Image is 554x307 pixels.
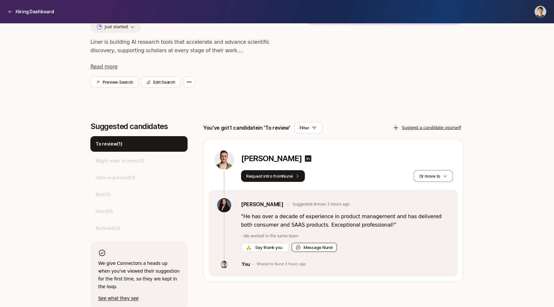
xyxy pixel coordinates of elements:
p: We give Connectors a heads up when you've viewed their suggestion for the first time, so they are... [98,259,180,290]
p: Shared to Nuné 3 hours ago [257,262,306,266]
p: [PERSON_NAME] [241,154,302,163]
button: Message Nuné [292,243,337,252]
img: f49093fd_f8af_4bbc_9c89_2e91bdd57e11.jpg [217,198,231,212]
p: See what they see [98,294,180,302]
span: 🙏 [246,244,251,251]
p: To review ( 1 ) [96,140,122,148]
button: 🙏 Say thank you [241,243,289,252]
button: Edit Search [141,76,180,88]
button: Preview Search [90,76,138,88]
p: Intro requested ( 0 ) [96,174,135,182]
button: Just started [90,21,141,33]
p: - We worked in the same team [241,233,450,239]
p: You've got 1 candidate in 'To review' [203,124,290,132]
p: Suggested candidates [90,122,188,131]
p: Might want to meet ( 0 ) [96,157,144,165]
p: Suggested Arman 3 hours ago [293,201,350,207]
button: Or move to [414,170,453,182]
img: Kyum Kim [535,6,546,17]
p: Liner is building AI research tools that accelerate and advance scientific discovery, supporting ... [90,38,284,55]
a: [PERSON_NAME] [241,200,283,208]
p: You [242,260,250,268]
p: Met ( 0 ) [96,191,110,198]
p: " He has over a decade of experience in product management and has delivered both consumer and SA... [241,212,450,229]
span: Say thank you [254,244,284,251]
img: 12cf0202_367c_4099_bf4b_e36871ade7ae.jpg [214,150,234,170]
p: Hired ( 0 ) [96,207,113,215]
p: Suggest a candidate yourself [402,124,461,131]
button: Kyum Kim [535,6,546,18]
button: Request intro fromNuné [241,170,305,182]
p: Archived ( 0 ) [96,224,120,232]
p: Hiring Dashboard [16,8,54,16]
span: Read more [90,64,118,70]
button: Filter [294,122,322,134]
img: 47784c54_a4ff_477e_ab36_139cb03b2732.jpg [220,260,228,268]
